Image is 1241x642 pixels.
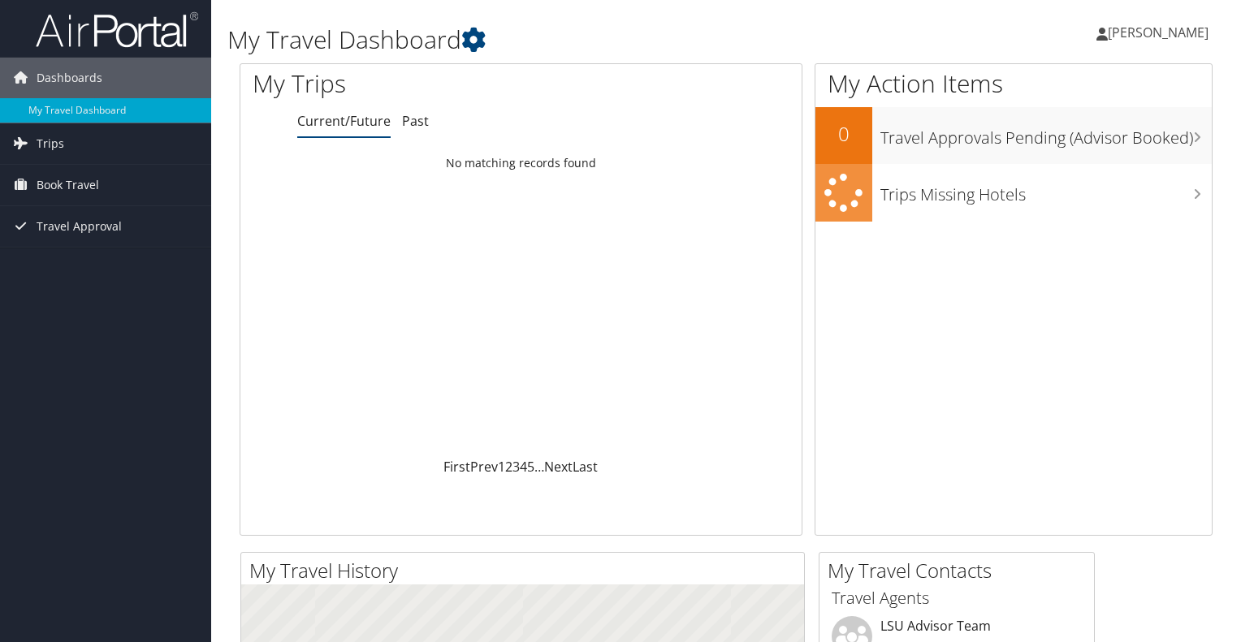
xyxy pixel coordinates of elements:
td: No matching records found [240,149,802,178]
a: [PERSON_NAME] [1096,8,1225,57]
h2: 0 [815,120,872,148]
span: … [534,458,544,476]
span: Dashboards [37,58,102,98]
a: First [443,458,470,476]
a: 2 [505,458,512,476]
h3: Travel Approvals Pending (Advisor Booked) [880,118,1212,149]
span: [PERSON_NAME] [1108,24,1209,41]
h3: Travel Agents [832,587,1082,610]
a: 0Travel Approvals Pending (Advisor Booked) [815,107,1212,164]
img: airportal-logo.png [36,11,198,49]
a: 5 [527,458,534,476]
h1: My Action Items [815,67,1212,101]
a: 1 [498,458,505,476]
h1: My Trips [253,67,556,101]
span: Book Travel [37,165,99,205]
a: Trips Missing Hotels [815,164,1212,222]
span: Travel Approval [37,206,122,247]
a: Next [544,458,573,476]
h1: My Travel Dashboard [227,23,893,57]
a: Last [573,458,598,476]
a: Current/Future [297,112,391,130]
a: Past [402,112,429,130]
a: 4 [520,458,527,476]
a: Prev [470,458,498,476]
a: 3 [512,458,520,476]
h3: Trips Missing Hotels [880,175,1212,206]
h2: My Travel Contacts [828,557,1094,584]
h2: My Travel History [249,557,804,584]
span: Trips [37,123,64,164]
